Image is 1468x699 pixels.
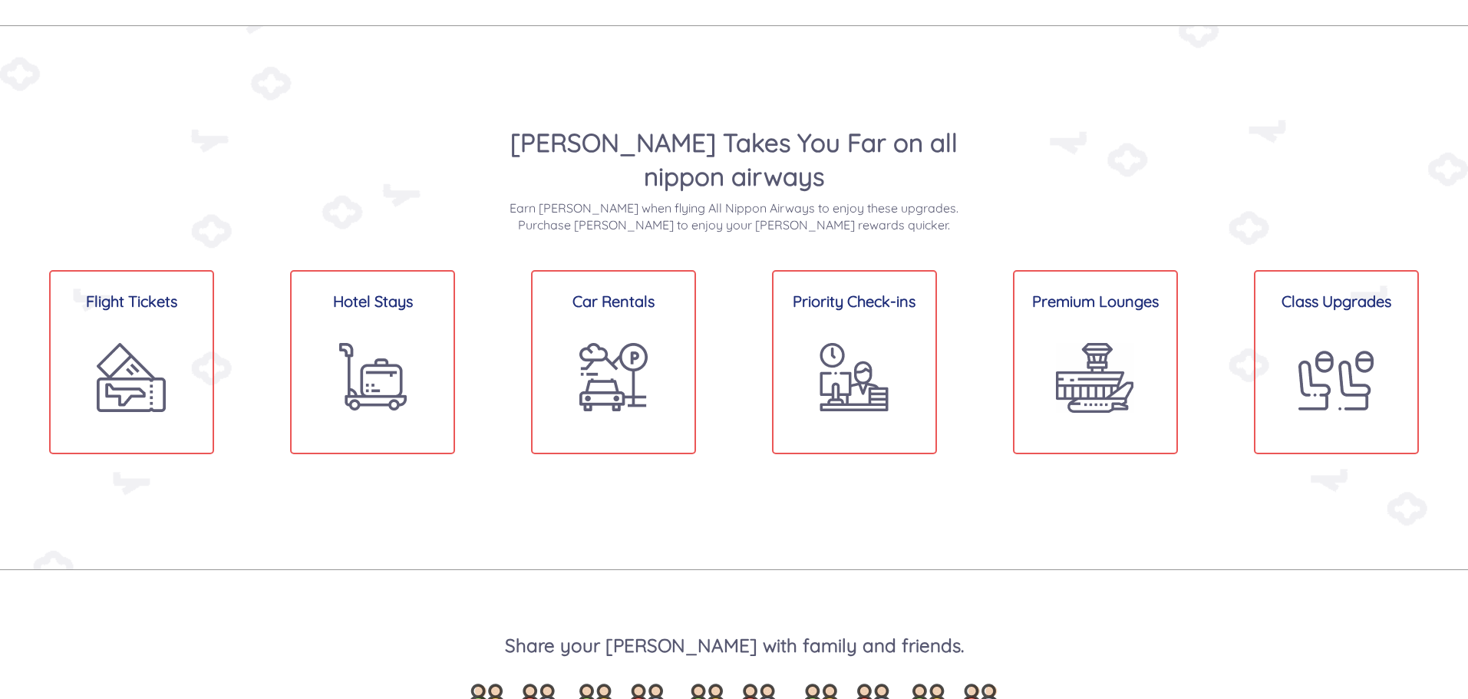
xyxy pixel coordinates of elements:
img: Class Upgrades [1298,343,1374,418]
img: Car Rentals [579,343,648,411]
h2: Share your [PERSON_NAME] with family and friends. [285,631,1183,659]
p: Earn [PERSON_NAME] when flying All Nippon Airways to enjoy these upgrades. Purchase [PERSON_NAME]... [483,199,985,233]
h3: Flight Tickets [51,284,213,318]
h3: Car Rentals [533,284,694,318]
h3: Class Upgrades [1255,284,1417,318]
h2: [PERSON_NAME] Takes You Far on all nippon airways [483,126,985,193]
img: Premium Lounges [1056,343,1134,413]
img: Hotel Stays [339,343,407,410]
h3: Hotel Stays [292,284,454,318]
h3: Premium Lounges [1014,284,1176,318]
img: Priority Check ins [820,343,889,411]
img: Flight ticket [97,343,167,413]
h3: Priority Check-ins [774,284,935,318]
